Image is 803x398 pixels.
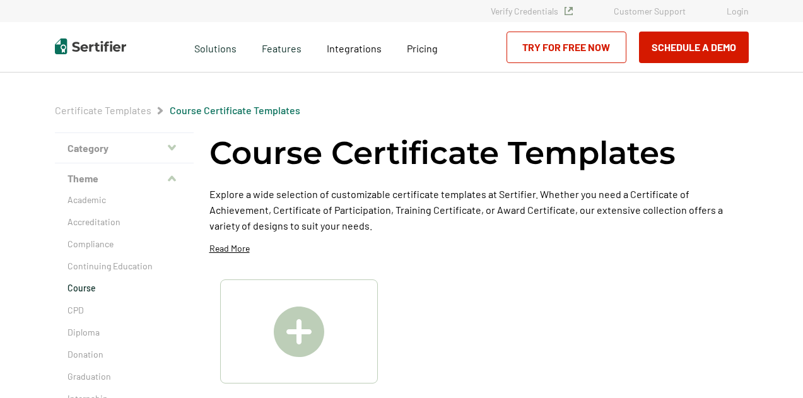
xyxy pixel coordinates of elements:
[67,260,181,272] a: Continuing Education
[262,39,302,55] span: Features
[67,326,181,339] a: Diploma
[209,242,250,255] p: Read More
[727,6,749,16] a: Login
[407,39,438,55] a: Pricing
[55,104,300,117] div: Breadcrumb
[209,132,676,173] h1: Course Certificate Templates
[170,104,300,116] a: Course Certificate Templates
[565,7,573,15] img: Verified
[170,104,300,117] span: Course Certificate Templates
[67,282,181,295] a: Course
[407,42,438,54] span: Pricing
[55,104,151,117] span: Certificate Templates
[491,6,573,16] a: Verify Credentials
[67,348,181,361] a: Donation
[55,104,151,116] a: Certificate Templates
[67,194,181,206] a: Academic
[327,39,382,55] a: Integrations
[507,32,626,63] a: Try for Free Now
[614,6,686,16] a: Customer Support
[55,38,126,54] img: Sertifier | Digital Credentialing Platform
[67,238,181,250] a: Compliance
[209,186,749,233] p: Explore a wide selection of customizable certificate templates at Sertifier. Whether you need a C...
[327,42,382,54] span: Integrations
[274,307,324,357] img: Create A Blank Certificate
[67,304,181,317] a: CPD
[67,370,181,383] a: Graduation
[194,39,237,55] span: Solutions
[55,163,194,194] button: Theme
[67,216,181,228] a: Accreditation
[55,133,194,163] button: Category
